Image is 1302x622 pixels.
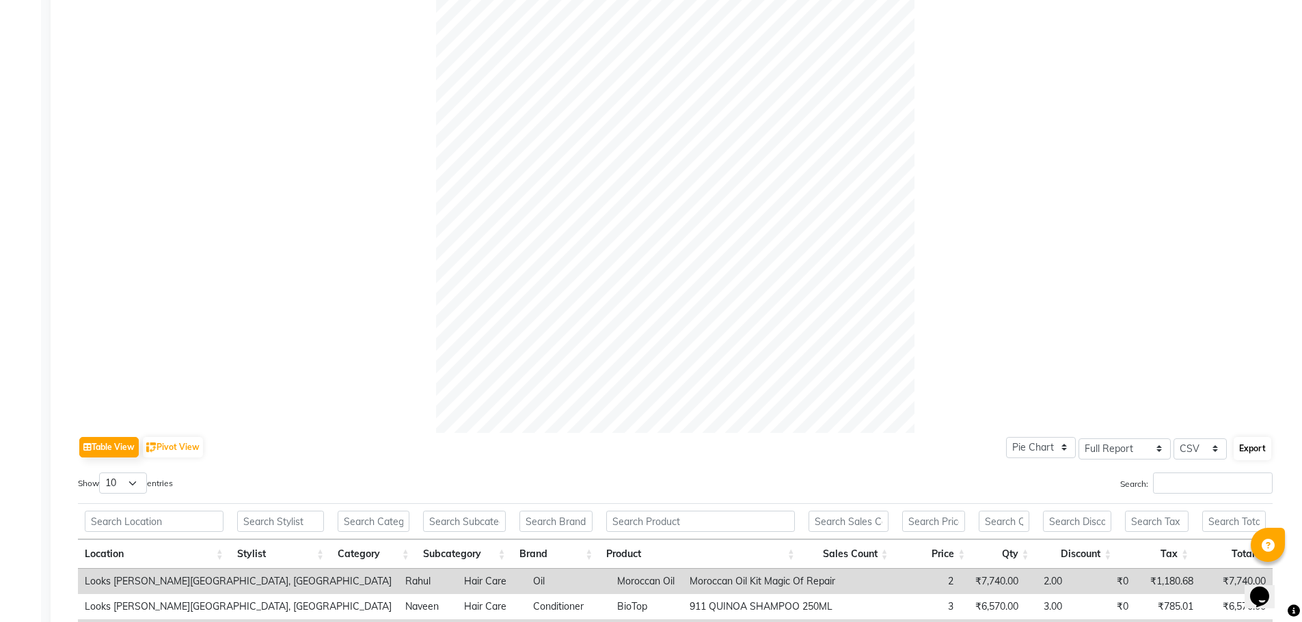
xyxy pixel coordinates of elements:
input: Search Sales Count [809,511,889,532]
td: Moroccan Oil Kit Magic Of Repair [683,569,880,594]
td: Conditioner [526,594,610,619]
th: Brand: activate to sort column ascending [513,539,600,569]
td: Looks [PERSON_NAME][GEOGRAPHIC_DATA], [GEOGRAPHIC_DATA] [78,594,398,619]
th: Qty: activate to sort column ascending [972,539,1035,569]
td: Moroccan Oil [610,569,683,594]
td: 2 [880,569,960,594]
td: Hair Care [457,569,526,594]
th: Discount: activate to sort column ascending [1036,539,1119,569]
td: Naveen [398,594,457,619]
input: Search Location [85,511,223,532]
th: Product: activate to sort column ascending [599,539,801,569]
td: 3 [880,594,960,619]
td: ₹6,570.00 [1200,594,1273,619]
input: Search Category [338,511,409,532]
select: Showentries [99,472,147,494]
td: 911 QUINOA SHAMPOO 250ML [683,594,880,619]
td: ₹0 [1069,594,1135,619]
input: Search Subcategory [423,511,506,532]
td: ₹7,740.00 [960,569,1025,594]
td: ₹0 [1069,569,1135,594]
button: Table View [79,437,139,457]
td: ₹6,570.00 [960,594,1025,619]
input: Search Stylist [237,511,324,532]
label: Show entries [78,472,173,494]
input: Search Total [1202,511,1266,532]
th: Location: activate to sort column ascending [78,539,230,569]
th: Stylist: activate to sort column ascending [230,539,331,569]
input: Search Product [606,511,794,532]
th: Subcategory: activate to sort column ascending [416,539,513,569]
th: Price: activate to sort column ascending [895,539,973,569]
input: Search Discount [1043,511,1112,532]
td: ₹1,180.68 [1135,569,1200,594]
td: ₹785.01 [1135,594,1200,619]
th: Tax: activate to sort column ascending [1118,539,1195,569]
label: Search: [1120,472,1273,494]
td: Hair Care [457,594,526,619]
td: Oil [526,569,610,594]
button: Export [1234,437,1271,460]
td: ₹7,740.00 [1200,569,1273,594]
td: 2.00 [1025,569,1069,594]
button: Pivot View [143,437,203,457]
input: Search Brand [519,511,593,532]
img: pivot.png [146,442,157,453]
td: 3.00 [1025,594,1069,619]
th: Category: activate to sort column ascending [331,539,416,569]
th: Sales Count: activate to sort column ascending [802,539,895,569]
th: Total: activate to sort column ascending [1195,539,1273,569]
td: Looks [PERSON_NAME][GEOGRAPHIC_DATA], [GEOGRAPHIC_DATA] [78,569,398,594]
input: Search Tax [1125,511,1189,532]
input: Search: [1153,472,1273,494]
input: Search Price [902,511,966,532]
input: Search Qty [979,511,1029,532]
td: Rahul [398,569,457,594]
iframe: chat widget [1245,567,1288,608]
td: BioTop [610,594,683,619]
